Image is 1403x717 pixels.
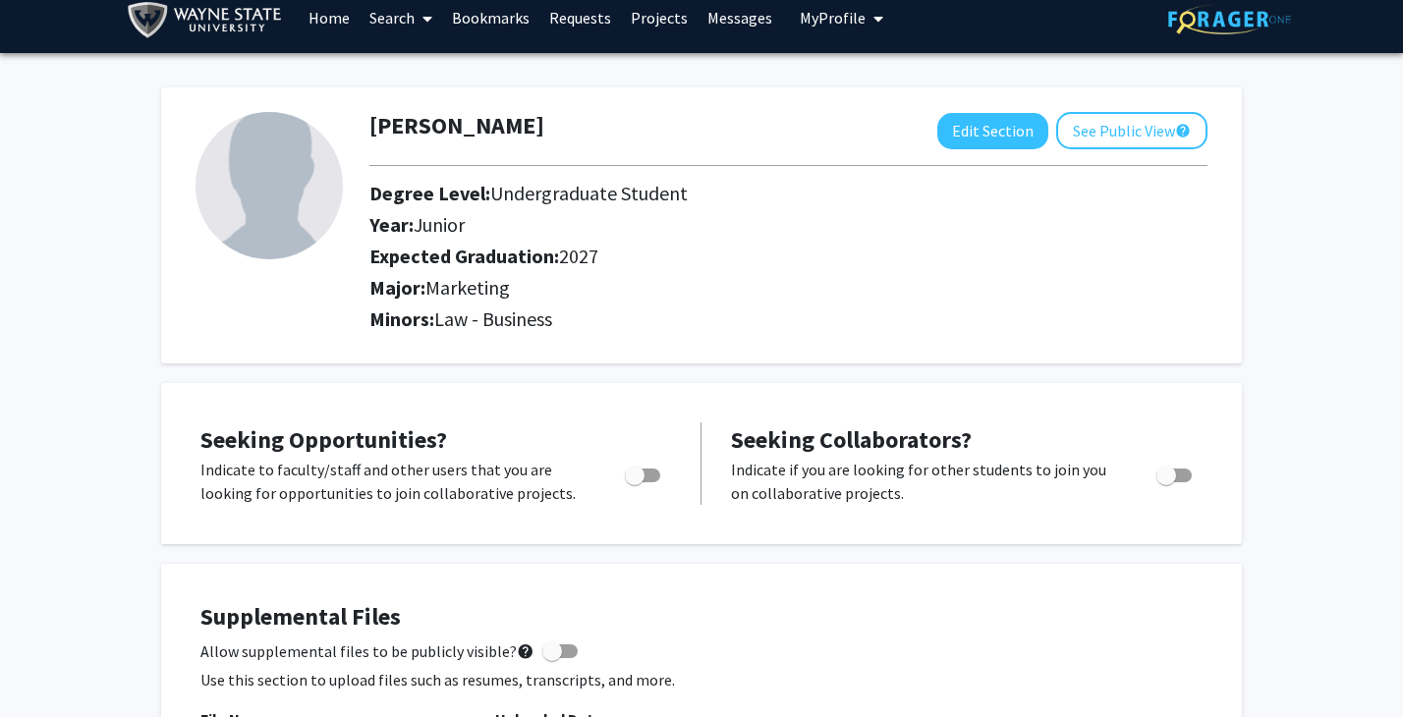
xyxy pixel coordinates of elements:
h2: Expected Graduation: [369,245,1071,268]
h2: Major: [369,276,1207,300]
span: Seeking Collaborators? [731,424,972,455]
span: Seeking Opportunities? [200,424,447,455]
h1: [PERSON_NAME] [369,112,544,140]
h2: Degree Level: [369,182,1071,205]
h4: Supplemental Files [200,603,1203,632]
span: Law - Business [434,306,552,331]
button: Edit Section [937,113,1048,149]
h2: Minors: [369,307,1207,331]
img: ForagerOne Logo [1168,4,1291,34]
mat-icon: help [517,639,534,663]
div: Toggle [617,458,671,487]
span: 2027 [559,244,598,268]
div: Toggle [1149,458,1203,487]
p: Indicate if you are looking for other students to join you on collaborative projects. [731,458,1119,505]
iframe: Chat [15,629,84,702]
mat-icon: help [1175,119,1191,142]
h2: Year: [369,213,1071,237]
span: Undergraduate Student [490,181,688,205]
p: Use this section to upload files such as resumes, transcripts, and more. [200,668,1203,691]
p: Indicate to faculty/staff and other users that you are looking for opportunities to join collabor... [200,458,588,505]
img: Profile Picture [196,112,343,259]
span: My Profile [800,8,866,28]
span: Allow supplemental files to be publicly visible? [200,639,534,663]
button: See Public View [1056,112,1207,149]
span: Marketing [425,275,510,300]
span: Junior [414,212,465,237]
